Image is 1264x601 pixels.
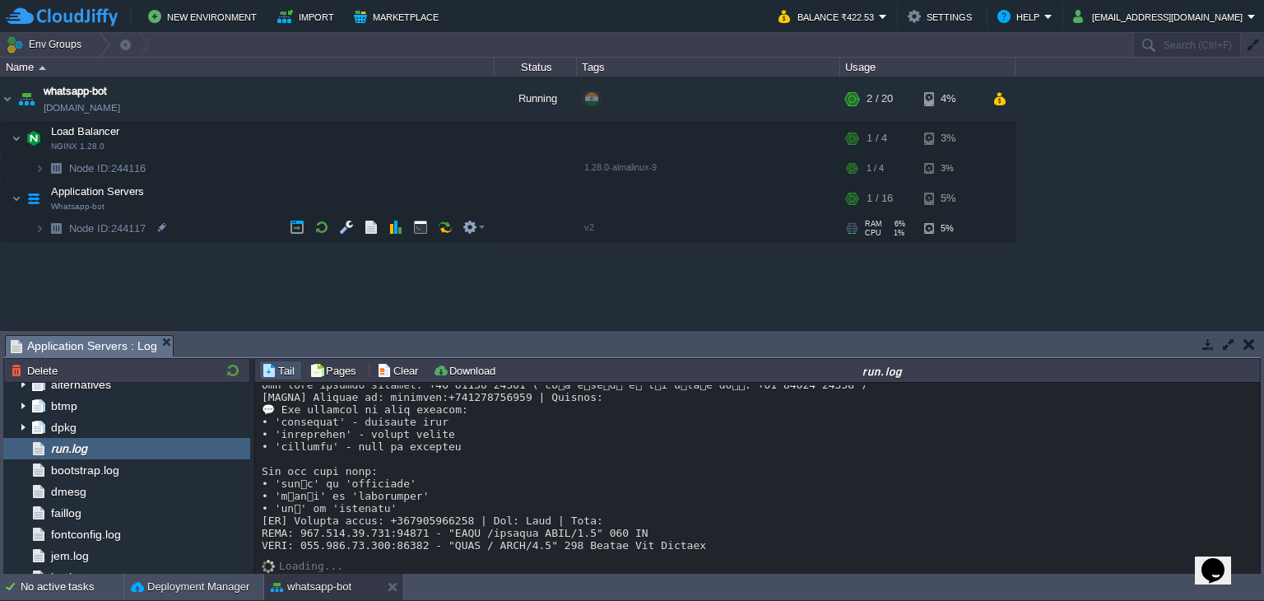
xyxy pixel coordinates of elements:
div: 5% [924,216,978,241]
button: [EMAIL_ADDRESS][DOMAIN_NAME] [1073,7,1248,26]
button: Balance ₹422.53 [778,7,879,26]
img: AMDAwAAAACH5BAEAAAAALAAAAAABAAEAAAICRAEAOw== [44,156,67,181]
button: Settings [908,7,977,26]
div: 3% [924,122,978,155]
img: AMDAwAAAACH5BAEAAAAALAAAAAABAAEAAAICRAEAOw== [1,77,14,121]
button: Download [433,363,500,378]
button: Clear [377,363,423,378]
img: AMDAwAAAACH5BAEAAAAALAAAAAABAAEAAAICRAEAOw== [35,216,44,241]
iframe: chat widget [1195,535,1248,585]
div: 5% [924,182,978,215]
img: AMDAwAAAACH5BAEAAAAALAAAAAABAAEAAAICRAEAOw== [12,122,21,155]
a: bootstrap.log [48,463,122,478]
span: Node ID: [69,162,111,175]
button: Help [997,7,1044,26]
button: Import [277,7,339,26]
img: AMDAwAAAACH5BAEAAAAALAAAAAABAAEAAAICRAEAOw== [35,156,44,181]
span: 244117 [67,221,148,235]
div: 1 / 4 [867,122,887,155]
a: btmp [48,398,80,413]
button: Deployment Manager [131,579,249,595]
button: whatsapp-bot [271,579,351,595]
span: NGINX 1.28.0 [51,142,105,151]
div: 2 / 20 [867,77,893,121]
span: Application Servers : Log [11,336,157,356]
img: AMDAwAAAACH5BAEAAAAALAAAAAABAAEAAAICRAEAOw== [15,77,38,121]
span: Node ID: [69,222,111,235]
a: run.log [48,441,90,456]
button: Marketplace [354,7,444,26]
a: [DOMAIN_NAME] [44,100,120,116]
a: whatsapp-bot [44,83,107,100]
a: lastlog [48,570,87,585]
span: Load Balancer [49,124,122,138]
button: Env Groups [6,33,87,56]
img: AMDAwAAAACH5BAEAAAAALAAAAAABAAEAAAICRAEAOw== [44,216,67,241]
div: 3% [924,156,978,181]
div: 4% [924,77,978,121]
span: Whatsapp-bot [51,202,105,212]
button: Tail [262,363,300,378]
button: New Environment [148,7,262,26]
a: Load BalancerNGINX 1.28.0 [49,125,122,137]
a: Node ID:244117 [67,221,148,235]
div: 1 / 4 [867,156,884,181]
a: Application ServersWhatsapp-bot [49,185,146,198]
span: v2 [584,222,594,232]
div: Name [2,58,494,77]
div: run.log [507,364,1258,378]
img: CloudJiffy [6,7,118,27]
span: 244116 [67,161,148,175]
a: Node ID:244116 [67,161,148,175]
img: AMDAwAAAACH5BAEAAAAALAAAAAABAAEAAAICRAEAOw== [39,66,46,70]
div: Usage [841,58,1015,77]
a: dpkg [48,420,79,435]
div: No active tasks [21,574,123,600]
button: Pages [309,363,361,378]
span: Application Servers [49,184,146,198]
span: CPU [865,229,881,237]
a: fontconfig.log [48,527,123,542]
img: AMDAwAAAACH5BAEAAAAALAAAAAABAAEAAAICRAEAOw== [262,560,279,573]
button: Delete [11,363,63,378]
a: faillog [48,505,84,520]
div: Loading... [279,560,343,572]
div: Status [495,58,576,77]
a: dmesg [48,484,89,499]
a: jem.log [48,548,91,563]
div: Tags [578,58,839,77]
img: AMDAwAAAACH5BAEAAAAALAAAAAABAAEAAAICRAEAOw== [12,182,21,215]
a: alternatives [48,377,114,392]
span: 1.28.0-almalinux-9 [584,162,657,172]
img: AMDAwAAAACH5BAEAAAAALAAAAAABAAEAAAICRAEAOw== [22,122,45,155]
span: 6% [889,220,905,228]
span: RAM [865,220,882,228]
span: 1% [888,229,904,237]
div: 1 / 16 [867,182,893,215]
img: AMDAwAAAACH5BAEAAAAALAAAAAABAAEAAAICRAEAOw== [22,182,45,215]
div: Running [495,77,577,121]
